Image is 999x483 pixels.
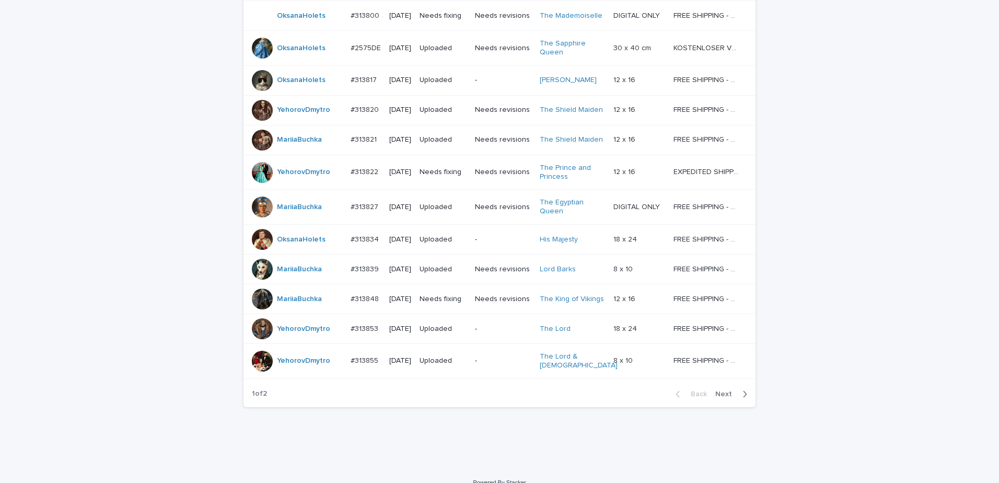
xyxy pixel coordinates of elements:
[475,11,531,20] p: Needs revisions
[540,164,605,181] a: The Prince and Princess
[351,9,381,20] p: #313800
[243,155,756,190] tr: YehorovDmytro #313822#313822 [DATE]Needs fixingNeeds revisionsThe Prince and Princess 12 x 1612 x...
[673,103,741,114] p: FREE SHIPPING - preview in 1-2 business days, after your approval delivery will take 5-10 b.d.
[673,293,741,304] p: FREE SHIPPING - preview in 1-2 business days, after your approval delivery will take 5-10 b.d.
[389,325,411,333] p: [DATE]
[420,168,467,177] p: Needs fixing
[475,203,531,212] p: Needs revisions
[277,356,330,365] a: YehorovDmytro
[351,293,381,304] p: #313848
[673,201,741,212] p: FREE SHIPPING - preview in 1-2 business days, after your approval delivery will take 5-10 b.d.
[475,135,531,144] p: Needs revisions
[389,265,411,274] p: [DATE]
[277,76,326,85] a: OksanaHolets
[351,133,379,144] p: #313821
[673,9,741,20] p: FREE SHIPPING - preview in 1-2 business days, after your approval delivery will take 5-10 b.d.
[389,76,411,85] p: [DATE]
[540,39,605,57] a: The Sapphire Queen
[389,135,411,144] p: [DATE]
[613,354,635,365] p: 8 x 10
[351,233,381,244] p: #313834
[243,31,756,66] tr: OksanaHolets #2575DE#2575DE [DATE]UploadedNeeds revisionsThe Sapphire Queen 30 x 40 cm30 x 40 cm ...
[351,166,380,177] p: #313822
[613,42,653,53] p: 30 x 40 cm
[667,389,711,399] button: Back
[613,103,637,114] p: 12 x 16
[420,325,467,333] p: Uploaded
[277,11,326,20] a: OksanaHolets
[420,265,467,274] p: Uploaded
[540,235,578,244] a: His Majesty
[243,190,756,225] tr: MariiaBuchka #313827#313827 [DATE]UploadedNeeds revisionsThe Egyptian Queen DIGITAL ONLYDIGITAL O...
[540,135,603,144] a: The Shield Maiden
[351,354,380,365] p: #313855
[420,203,467,212] p: Uploaded
[420,235,467,244] p: Uploaded
[613,263,635,274] p: 8 x 10
[243,65,756,95] tr: OksanaHolets #313817#313817 [DATE]Uploaded-[PERSON_NAME] 12 x 1612 x 16 FREE SHIPPING - preview i...
[243,343,756,378] tr: YehorovDmytro #313855#313855 [DATE]Uploaded-The Lord & [DEMOGRAPHIC_DATA] 8 x 108 x 10 FREE SHIPP...
[711,389,756,399] button: Next
[475,44,531,53] p: Needs revisions
[613,323,639,333] p: 18 x 24
[540,295,604,304] a: The King of Vikings
[673,133,741,144] p: FREE SHIPPING - preview in 1-2 business days, after your approval delivery will take 5-10 b.d.
[613,74,637,85] p: 12 x 16
[540,352,618,370] a: The Lord & [DEMOGRAPHIC_DATA]
[389,106,411,114] p: [DATE]
[243,95,756,125] tr: YehorovDmytro #313820#313820 [DATE]UploadedNeeds revisionsThe Shield Maiden 12 x 1612 x 16 FREE S...
[243,314,756,343] tr: YehorovDmytro #313853#313853 [DATE]Uploaded-The Lord 18 x 2418 x 24 FREE SHIPPING - preview in 1-...
[389,11,411,20] p: [DATE]
[475,76,531,85] p: -
[540,325,571,333] a: The Lord
[243,254,756,284] tr: MariiaBuchka #313839#313839 [DATE]UploadedNeeds revisionsLord Barks 8 x 108 x 10 FREE SHIPPING - ...
[613,133,637,144] p: 12 x 16
[613,293,637,304] p: 12 x 16
[540,11,602,20] a: The Mademoiselle
[673,354,741,365] p: FREE SHIPPING - preview in 1-2 business days, after your approval delivery will take 5-10 b.d.
[243,381,275,407] p: 1 of 2
[351,323,380,333] p: #313853
[613,233,639,244] p: 18 x 24
[277,168,330,177] a: YehorovDmytro
[673,233,741,244] p: FREE SHIPPING - preview in 1-2 business days, after your approval delivery will take 5-10 b.d.
[475,325,531,333] p: -
[715,390,738,398] span: Next
[420,356,467,365] p: Uploaded
[540,76,597,85] a: [PERSON_NAME]
[277,295,322,304] a: MariiaBuchka
[540,198,605,216] a: The Egyptian Queen
[351,103,381,114] p: #313820
[475,356,531,365] p: -
[475,265,531,274] p: Needs revisions
[673,166,741,177] p: EXPEDITED SHIPPING - preview in 1 business day; delivery up to 5 business days after your approval.
[277,203,322,212] a: MariiaBuchka
[389,356,411,365] p: [DATE]
[673,263,741,274] p: FREE SHIPPING - preview in 1-2 business days, after your approval delivery will take 5-10 b.d.
[420,44,467,53] p: Uploaded
[475,295,531,304] p: Needs revisions
[540,265,576,274] a: Lord Barks
[420,76,467,85] p: Uploaded
[673,323,741,333] p: FREE SHIPPING - preview in 1-2 business days, after your approval delivery will take 5-10 b.d.
[613,201,662,212] p: DIGITAL ONLY
[613,166,637,177] p: 12 x 16
[351,263,381,274] p: #313839
[243,224,756,254] tr: OksanaHolets #313834#313834 [DATE]Uploaded-His Majesty 18 x 2418 x 24 FREE SHIPPING - preview in ...
[243,1,756,31] tr: OksanaHolets #313800#313800 [DATE]Needs fixingNeeds revisionsThe Mademoiselle DIGITAL ONLYDIGITAL...
[475,168,531,177] p: Needs revisions
[420,11,467,20] p: Needs fixing
[243,125,756,155] tr: MariiaBuchka #313821#313821 [DATE]UploadedNeeds revisionsThe Shield Maiden 12 x 1612 x 16 FREE SH...
[613,9,662,20] p: DIGITAL ONLY
[475,106,531,114] p: Needs revisions
[351,42,383,53] p: #2575DE
[277,235,326,244] a: OksanaHolets
[420,106,467,114] p: Uploaded
[243,284,756,314] tr: MariiaBuchka #313848#313848 [DATE]Needs fixingNeeds revisionsThe King of Vikings 12 x 1612 x 16 F...
[277,106,330,114] a: YehorovDmytro
[277,135,322,144] a: MariiaBuchka
[420,135,467,144] p: Uploaded
[277,265,322,274] a: MariiaBuchka
[475,235,531,244] p: -
[673,42,741,53] p: KOSTENLOSER VERSAND - Vorschau in 1-2 Werktagen, nach Genehmigung 10-12 Werktage Lieferung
